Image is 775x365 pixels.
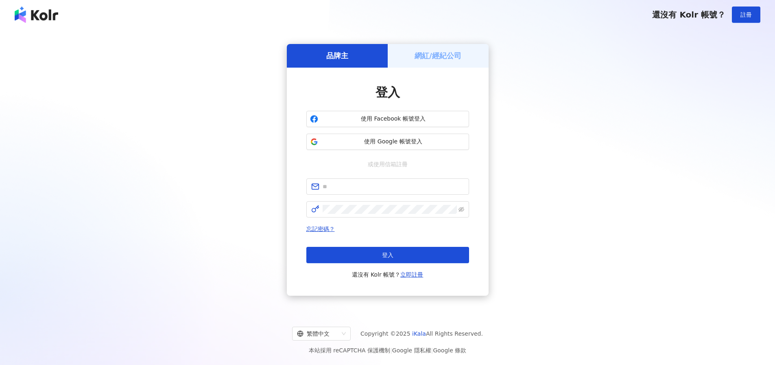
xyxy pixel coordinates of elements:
[433,347,466,354] a: Google 條款
[415,51,461,61] h5: 網紅/經紀公司
[412,330,426,337] a: iKala
[306,247,469,263] button: 登入
[309,345,466,355] span: 本站採用 reCAPTCHA 保護機制
[362,160,413,169] span: 或使用信箱註冊
[392,347,431,354] a: Google 隱私權
[297,327,338,340] div: 繁體中文
[326,51,348,61] h5: 品牌主
[321,138,465,146] span: 使用 Google 帳號登入
[15,7,58,23] img: logo
[740,11,752,18] span: 註冊
[732,7,760,23] button: 註冊
[352,270,424,279] span: 還沒有 Kolr 帳號？
[390,347,392,354] span: |
[400,271,423,278] a: 立即註冊
[431,347,433,354] span: |
[382,252,393,258] span: 登入
[306,134,469,150] button: 使用 Google 帳號登入
[306,111,469,127] button: 使用 Facebook 帳號登入
[321,115,465,123] span: 使用 Facebook 帳號登入
[652,10,725,20] span: 還沒有 Kolr 帳號？
[306,226,335,232] a: 忘記密碼？
[360,329,483,339] span: Copyright © 2025 All Rights Reserved.
[375,85,400,99] span: 登入
[458,207,464,212] span: eye-invisible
